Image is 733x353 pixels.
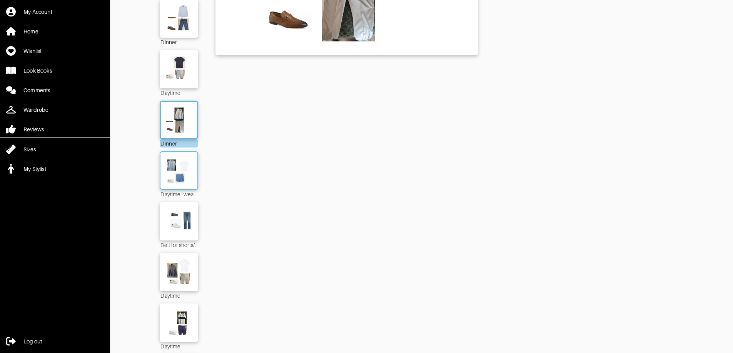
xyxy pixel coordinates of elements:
[157,257,201,287] img: Outfit Daytime
[23,47,42,55] div: Wishlist
[160,190,198,198] div: Daytime- wear shirt open
[157,307,201,338] img: Outfit Daytime
[23,86,50,94] div: Comments
[23,28,38,35] div: Home
[160,240,198,249] div: Belt for shorts/daytime looks & Extra Sneakers & Extra Jeans
[157,206,201,237] img: Outfit Belt for shorts/daytime looks & Extra Sneakers & Extra Jeans
[23,126,44,133] div: Reviews
[160,38,198,46] div: Dinner
[23,146,36,153] div: Sizes
[158,156,200,185] img: Outfit Daytime- wear shirt open
[160,139,198,147] div: Dinner
[23,8,52,16] div: My Account
[23,338,42,345] div: Log out
[23,165,46,173] div: My Stylist
[157,3,201,34] img: Outfit Dinner
[23,67,52,75] div: Look Books
[157,54,201,85] img: Outfit Daytime
[23,106,48,114] div: Wardrobe
[160,88,198,97] div: Daytime
[159,106,199,134] img: Outfit Dinner
[160,291,198,300] div: Daytime
[160,342,198,350] div: Daytime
